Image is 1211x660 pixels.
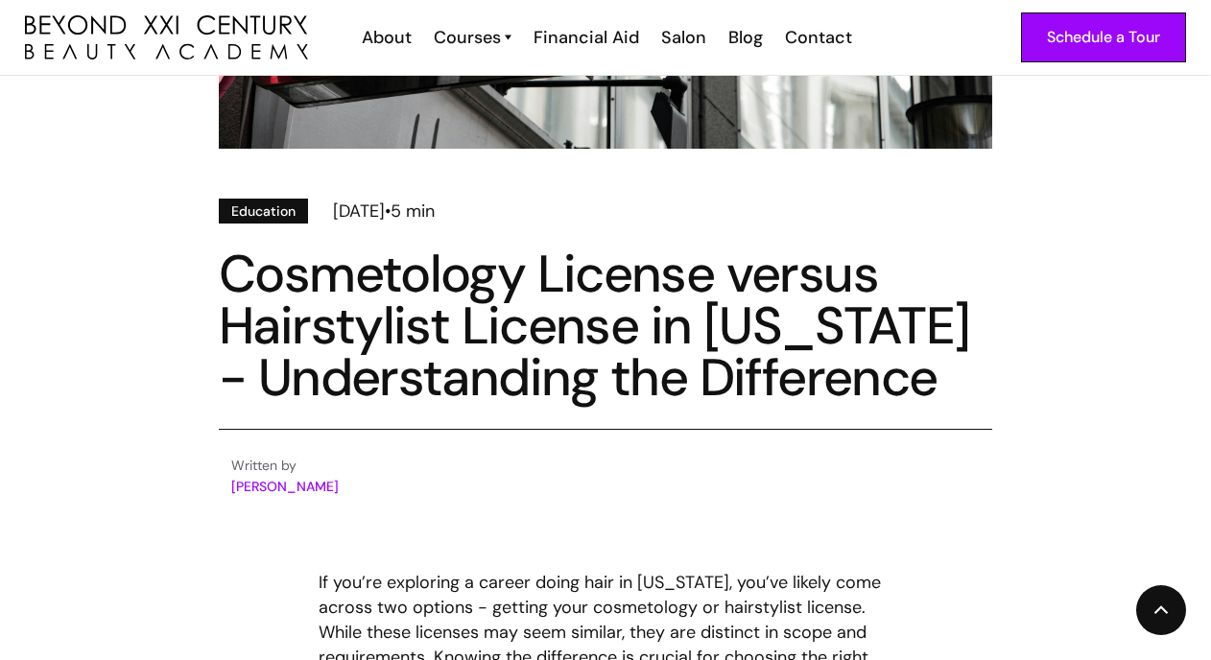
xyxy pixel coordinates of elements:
[333,199,385,224] div: [DATE]
[534,25,639,50] div: Financial Aid
[231,478,339,495] a: [PERSON_NAME]
[25,15,308,59] img: beyond 21st century beauty academy logo
[391,199,435,224] div: 5 min
[385,199,391,224] div: •
[1047,25,1160,50] div: Schedule a Tour
[661,25,706,50] div: Salon
[434,25,511,50] a: Courses
[521,25,649,50] a: Financial Aid
[25,15,308,59] a: home
[716,25,772,50] a: Blog
[349,25,421,50] a: About
[231,200,296,222] div: Education
[785,25,852,50] div: Contact
[728,25,763,50] div: Blog
[1021,12,1186,62] a: Schedule a Tour
[219,199,308,224] a: Education
[231,455,339,476] div: Written by
[362,25,412,50] div: About
[649,25,716,50] a: Salon
[434,25,501,50] div: Courses
[219,248,992,404] h1: Cosmetology License versus Hairstylist License in [US_STATE] - Understanding the Difference
[772,25,862,50] a: Contact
